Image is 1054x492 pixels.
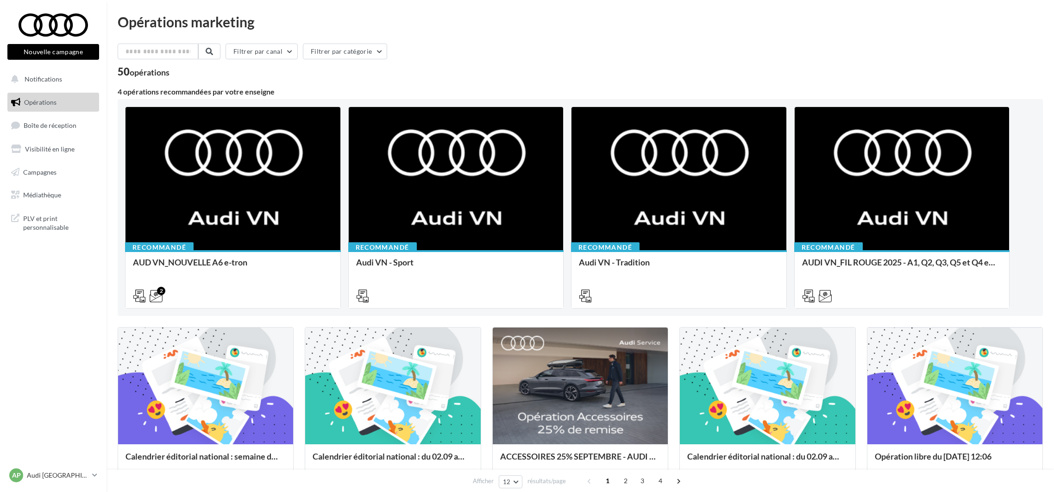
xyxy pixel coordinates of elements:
div: Calendrier éditorial national : semaine du 08.09 au 14.09 [125,452,286,470]
a: Visibilité en ligne [6,139,101,159]
div: Calendrier éditorial national : du 02.09 au 15.09 [313,452,473,470]
div: ACCESSOIRES 25% SEPTEMBRE - AUDI SERVICE [500,452,660,470]
span: Médiathèque [23,191,61,199]
button: Nouvelle campagne [7,44,99,60]
a: Campagnes [6,163,101,182]
div: Recommandé [125,242,194,252]
span: 4 [653,473,668,488]
span: Opérations [24,98,56,106]
div: 50 [118,67,169,77]
a: PLV et print personnalisable [6,208,101,236]
button: 12 [499,475,522,488]
button: Filtrer par canal [226,44,298,59]
button: Filtrer par catégorie [303,44,387,59]
span: 12 [503,478,511,486]
a: Médiathèque [6,185,101,205]
div: 2 [157,287,165,295]
span: Boîte de réception [24,121,76,129]
span: Visibilité en ligne [25,145,75,153]
div: 4 opérations recommandées par votre enseigne [118,88,1043,95]
div: Audi VN - Sport [356,258,556,276]
span: PLV et print personnalisable [23,212,95,232]
div: Calendrier éditorial national : du 02.09 au 09.09 [687,452,847,470]
a: AP Audi [GEOGRAPHIC_DATA] 16 [7,467,99,484]
div: AUDI VN_FIL ROUGE 2025 - A1, Q2, Q3, Q5 et Q4 e-tron [802,258,1002,276]
p: Audi [GEOGRAPHIC_DATA] 16 [27,471,88,480]
button: Notifications [6,69,97,89]
div: Recommandé [571,242,640,252]
div: AUD VN_NOUVELLE A6 e-tron [133,258,333,276]
div: Recommandé [348,242,417,252]
div: Audi VN - Tradition [579,258,779,276]
span: 1 [600,473,615,488]
a: Opérations [6,93,101,112]
span: résultats/page [527,477,566,486]
span: 3 [635,473,650,488]
div: Opérations marketing [118,15,1043,29]
a: Boîte de réception [6,115,101,135]
span: 2 [618,473,633,488]
div: opérations [130,68,169,76]
span: AP [12,471,21,480]
span: Notifications [25,75,62,83]
span: Afficher [473,477,494,486]
div: Opération libre du [DATE] 12:06 [875,452,1035,470]
span: Campagnes [23,168,56,176]
div: Recommandé [794,242,863,252]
